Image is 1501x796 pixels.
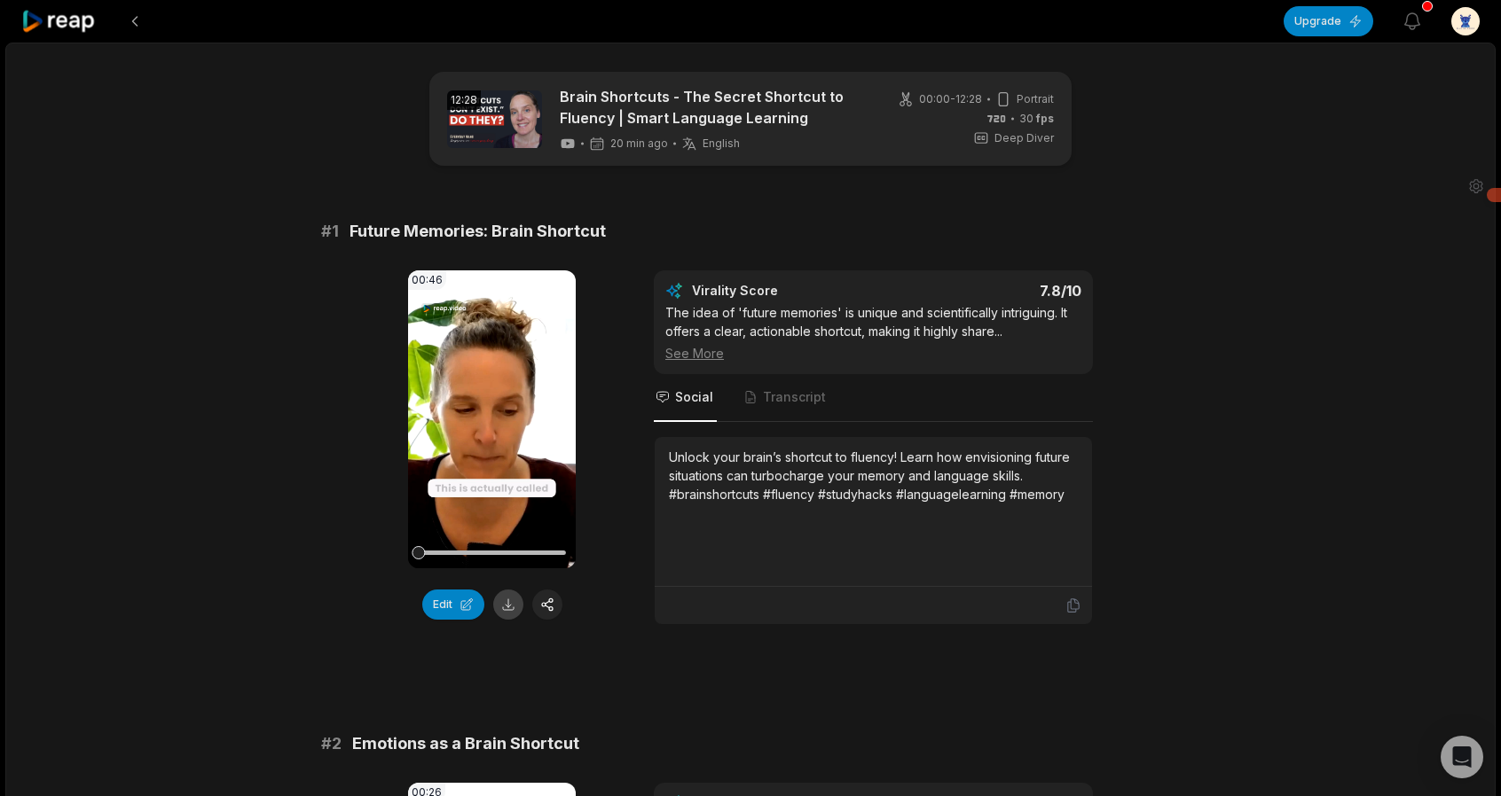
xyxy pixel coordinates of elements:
span: Emotions as a Brain Shortcut [352,731,579,756]
a: Brain Shortcuts - The Secret Shortcut to Fluency | Smart Language Learning [560,86,866,129]
span: # 2 [321,731,342,756]
div: See More [665,344,1081,363]
div: Open Intercom Messenger [1441,736,1483,778]
div: Unlock your brain’s shortcut to fluency! Learn how envisioning future situations can turbocharge ... [669,448,1078,503]
span: 30 [1019,111,1054,127]
span: # 1 [321,219,339,244]
span: English [703,137,740,151]
span: Social [675,388,713,406]
span: Future Memories: Brain Shortcut [350,219,606,244]
span: Transcript [763,388,826,406]
button: Upgrade [1284,6,1373,36]
span: 20 min ago [610,137,668,151]
span: 00:00 - 12:28 [919,91,982,107]
div: Virality Score [692,282,883,300]
div: The idea of 'future memories' is unique and scientifically intriguing. It offers a clear, actiona... [665,303,1081,363]
span: Portrait [1017,91,1054,107]
span: Deep Diver [994,130,1054,146]
nav: Tabs [654,374,1093,422]
button: Edit [422,589,484,620]
video: Your browser does not support mp4 format. [408,270,576,568]
div: 7.8 /10 [892,282,1082,300]
span: fps [1036,112,1054,125]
